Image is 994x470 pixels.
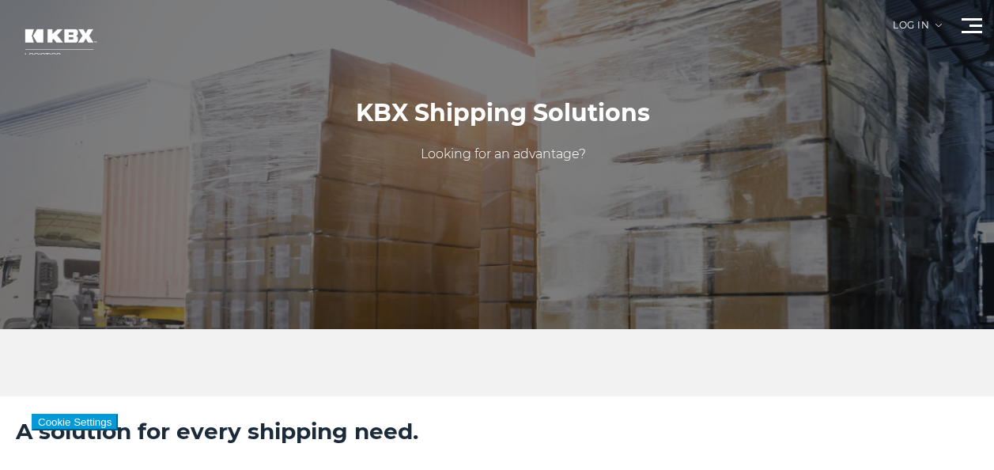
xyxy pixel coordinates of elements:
img: arrow [935,24,942,27]
p: Looking for an advantage? [356,145,650,164]
h2: A solution for every shipping need. [16,416,978,446]
button: Cookie Settings [32,414,118,430]
div: Log in [893,21,942,42]
img: kbx logo [12,16,107,72]
h1: KBX Shipping Solutions [356,97,650,129]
